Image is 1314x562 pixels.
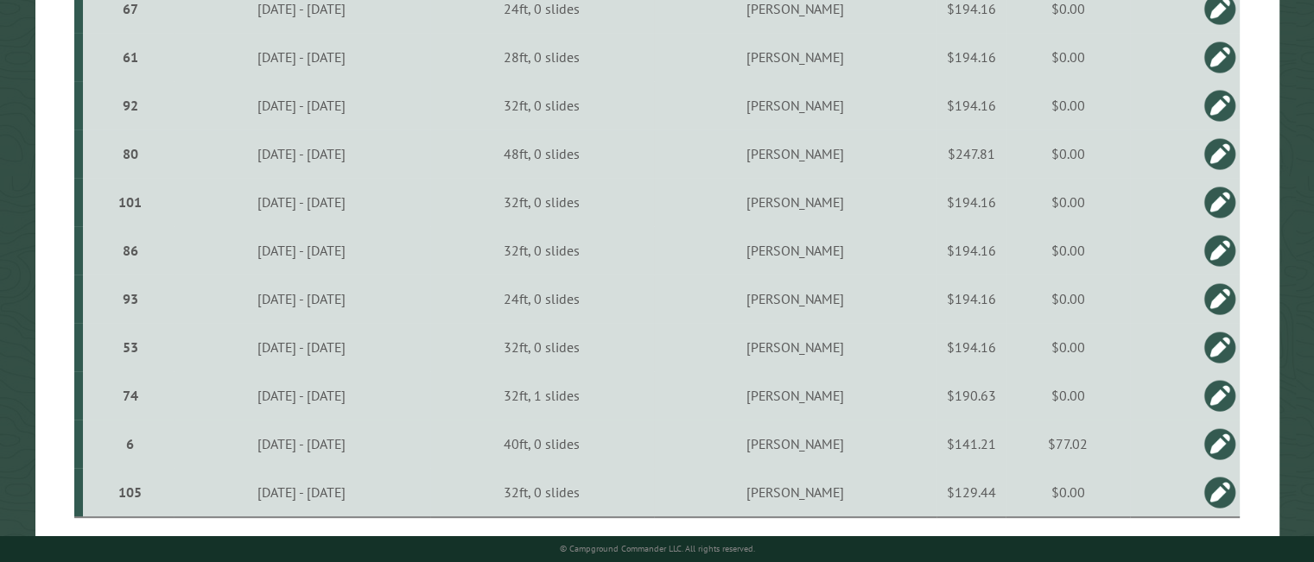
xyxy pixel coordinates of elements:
div: 93 [90,290,171,307]
td: $194.16 [936,33,1006,81]
div: 86 [90,242,171,259]
td: 48ft, 0 slides [430,129,654,178]
div: 92 [90,97,171,114]
small: © Campground Commander LLC. All rights reserved. [560,543,755,554]
td: $247.81 [936,129,1006,178]
td: $129.44 [936,468,1006,517]
td: $194.16 [936,178,1006,226]
td: $194.16 [936,226,1006,275]
div: 6 [90,435,171,452]
td: 32ft, 0 slides [430,178,654,226]
td: 32ft, 0 slides [430,226,654,275]
td: 32ft, 0 slides [430,81,654,129]
div: [DATE] - [DATE] [176,193,428,211]
td: [PERSON_NAME] [654,420,936,468]
td: $0.00 [1006,323,1130,371]
td: $0.00 [1006,226,1130,275]
td: 32ft, 1 slides [430,371,654,420]
td: [PERSON_NAME] [654,129,936,178]
div: [DATE] - [DATE] [176,435,428,452]
div: 101 [90,193,171,211]
td: 24ft, 0 slides [430,275,654,323]
td: 32ft, 0 slides [430,468,654,517]
td: 32ft, 0 slides [430,323,654,371]
div: [DATE] - [DATE] [176,338,428,356]
td: $0.00 [1006,275,1130,323]
td: $77.02 [1006,420,1130,468]
td: $194.16 [936,323,1006,371]
td: 28ft, 0 slides [430,33,654,81]
div: [DATE] - [DATE] [176,483,428,501]
td: [PERSON_NAME] [654,371,936,420]
div: [DATE] - [DATE] [176,48,428,66]
td: $0.00 [1006,33,1130,81]
div: [DATE] - [DATE] [176,145,428,162]
td: [PERSON_NAME] [654,275,936,323]
td: 40ft, 0 slides [430,420,654,468]
td: $0.00 [1006,468,1130,517]
td: $141.21 [936,420,1006,468]
div: [DATE] - [DATE] [176,387,428,404]
td: $194.16 [936,275,1006,323]
td: [PERSON_NAME] [654,323,936,371]
div: [DATE] - [DATE] [176,97,428,114]
div: 74 [90,387,171,404]
td: [PERSON_NAME] [654,226,936,275]
div: 53 [90,338,171,356]
div: 80 [90,145,171,162]
td: $0.00 [1006,129,1130,178]
div: 61 [90,48,171,66]
td: $0.00 [1006,178,1130,226]
td: [PERSON_NAME] [654,33,936,81]
td: $194.16 [936,81,1006,129]
td: $0.00 [1006,81,1130,129]
td: [PERSON_NAME] [654,178,936,226]
div: [DATE] - [DATE] [176,242,428,259]
div: 105 [90,483,171,501]
div: [DATE] - [DATE] [176,290,428,307]
td: $0.00 [1006,371,1130,420]
td: [PERSON_NAME] [654,468,936,517]
td: $190.63 [936,371,1006,420]
td: [PERSON_NAME] [654,81,936,129]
